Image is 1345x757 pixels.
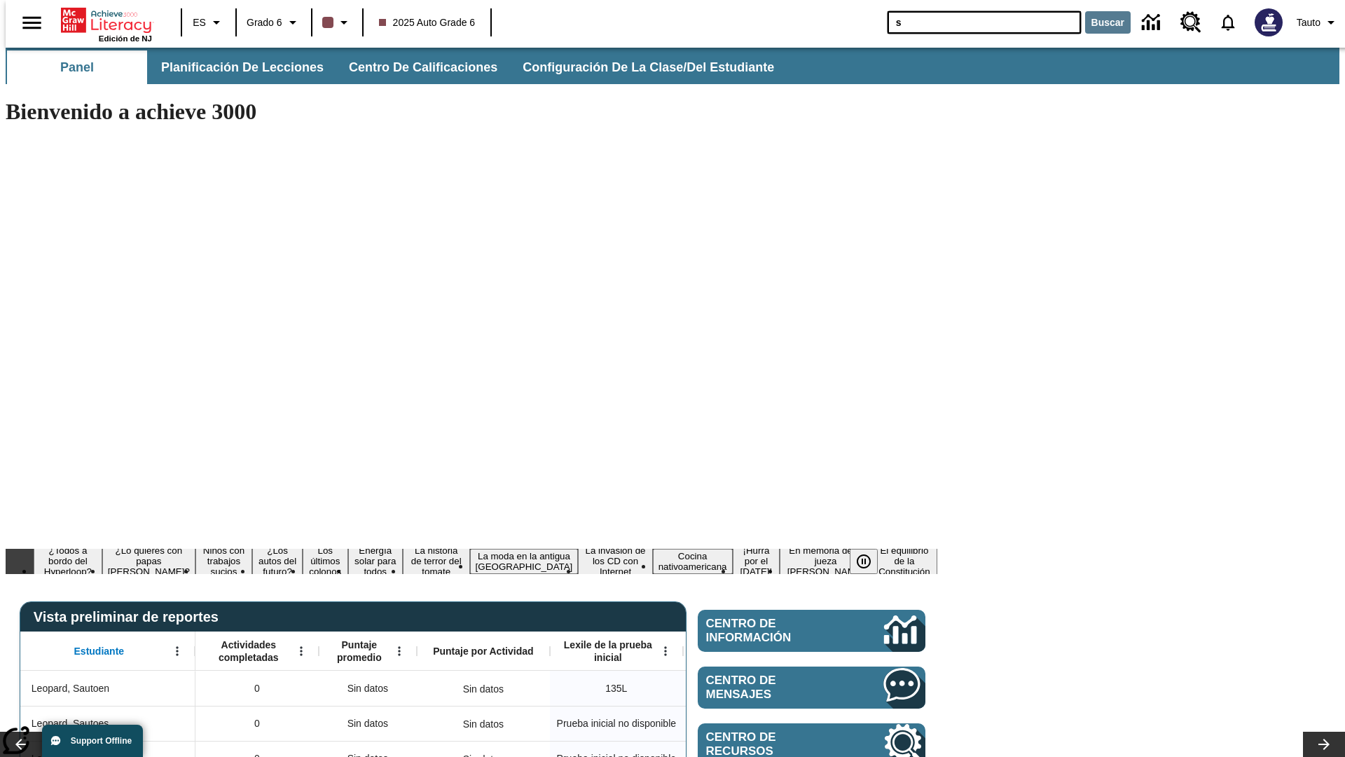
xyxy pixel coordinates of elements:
[1085,11,1131,34] button: Buscar
[511,50,785,84] button: Configuración de la clase/del estudiante
[523,60,774,76] span: Configuración de la clase/del estudiante
[338,50,509,84] button: Centro de calificaciones
[161,60,324,76] span: Planificación de lecciones
[254,716,260,731] span: 0
[389,641,410,662] button: Abrir menú
[605,681,627,696] span: 135 Lexile, Leopard, Sautoen
[1255,8,1283,36] img: Avatar
[349,60,497,76] span: Centro de calificaciones
[456,675,511,703] div: Sin datos, Leopard, Sautoen
[1303,732,1345,757] button: Carrusel de lecciones, seguir
[6,48,1339,84] div: Subbarra de navegación
[7,50,147,84] button: Panel
[348,543,403,579] button: Diapositiva 6 Energía solar para todos
[655,641,676,662] button: Abrir menú
[340,709,395,738] span: Sin datos
[74,645,125,657] span: Estudiante
[186,10,231,35] button: Lenguaje: ES, Selecciona un idioma
[167,641,188,662] button: Abrir menú
[202,639,295,664] span: Actividades completadas
[61,6,152,34] a: Portada
[403,543,470,579] button: Diapositiva 7 La historia de terror del tomate
[34,543,102,579] button: Diapositiva 1 ¿Todos a bordo del Hyperloop?
[291,641,312,662] button: Abrir menú
[1133,4,1172,42] a: Centro de información
[1291,10,1345,35] button: Perfil/Configuración
[780,543,871,579] button: Diapositiva 12 En memoria de la jueza O'Connor
[888,11,1081,34] input: Buscar campo
[60,60,94,76] span: Panel
[252,543,303,579] button: Diapositiva 4 ¿Los autos del futuro?
[11,2,53,43] button: Abrir el menú lateral
[195,706,319,741] div: 0, Leopard, Sautoes
[1246,4,1291,41] button: Escoja un nuevo avatar
[733,543,780,579] button: Diapositiva 11 ¡Hurra por el Día de la Constitución!
[557,716,676,731] span: Prueba inicial no disponible, Leopard, Sautoes
[698,610,925,652] a: Centro de información
[6,99,937,125] h1: Bienvenido a achieve 3000
[470,549,579,574] button: Diapositiva 8 La moda en la antigua Roma
[102,543,195,579] button: Diapositiva 2 ¿Lo quieres con papas fritas?
[871,543,937,579] button: Diapositiva 13 El equilibrio de la Constitución
[653,549,733,574] button: Diapositiva 10 Cocina nativoamericana
[319,706,417,741] div: Sin datos, Leopard, Sautoes
[379,15,476,30] span: 2025 Auto Grade 6
[32,681,109,696] span: Leopard, Sautoen
[433,645,533,657] span: Puntaje por Actividad
[247,15,282,30] span: Grado 6
[61,5,152,43] div: Portada
[706,617,837,645] span: Centro de información
[32,716,109,731] span: Leopard, Sautoes
[254,681,260,696] span: 0
[1297,15,1320,30] span: Tauto
[241,10,307,35] button: Grado: Grado 6, Elige un grado
[195,543,252,579] button: Diapositiva 3 Niños con trabajos sucios
[193,15,206,30] span: ES
[34,609,226,625] span: Vista preliminar de reportes
[326,639,393,664] span: Puntaje promedio
[1210,4,1246,41] a: Notificaciones
[557,639,659,664] span: Lexile de la prueba inicial
[150,50,335,84] button: Planificación de lecciones
[317,10,358,35] button: El color de la clase es café oscuro. Cambiar el color de la clase.
[698,667,925,709] a: Centro de mensajes
[303,543,347,579] button: Diapositiva 5 Los últimos colonos
[71,736,132,746] span: Support Offline
[319,671,417,706] div: Sin datos, Leopard, Sautoen
[340,674,395,703] span: Sin datos
[195,671,319,706] div: 0, Leopard, Sautoen
[1172,4,1210,41] a: Centro de recursos, Se abrirá en una pestaña nueva.
[6,50,787,84] div: Subbarra de navegación
[850,549,878,574] button: Pausar
[578,543,652,579] button: Diapositiva 9 La invasión de los CD con Internet
[706,674,842,702] span: Centro de mensajes
[850,549,892,574] div: Pausar
[456,710,511,738] div: Sin datos, Leopard, Sautoes
[99,34,152,43] span: Edición de NJ
[42,725,143,757] button: Support Offline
